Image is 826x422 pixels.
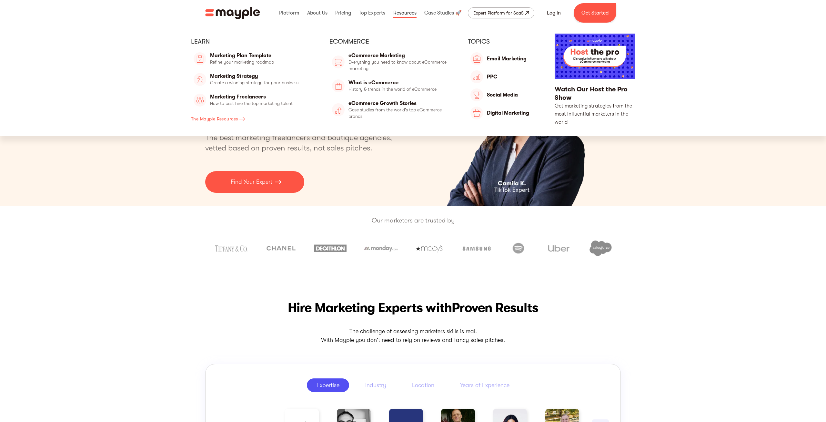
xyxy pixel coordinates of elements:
[277,3,301,23] div: Platform
[452,300,538,315] span: Proven Results
[539,5,569,21] a: Log In
[473,9,524,17] div: Expert Platform for SaaS
[306,3,329,23] div: About Us
[334,3,353,23] div: Pricing
[317,381,339,389] div: Expertise
[468,7,534,18] a: Expert Platform for SaaS
[574,3,616,23] a: Get Started
[205,327,621,345] p: The challenge of assessing marketers skills is real. With Mayple you don't need to rely on review...
[392,3,418,23] div: Resources
[191,115,238,123] div: The Mayple Resources
[191,113,320,125] a: The Mayple Resources
[205,132,400,153] p: The best marketing freelancers and boutique agencies, vetted based on proven results, not sales p...
[205,7,260,19] img: Mayple logo
[205,7,260,19] a: home
[555,34,635,79] img: Mayple Youtube Channel
[205,299,621,317] h2: Hire Marketing Experts with
[191,37,320,46] div: Learn
[412,381,434,389] div: Location
[205,171,304,193] a: Find Your Expert
[329,37,458,46] div: Ecommerce
[468,37,545,46] div: Topics
[365,381,386,389] div: Industry
[555,85,635,102] div: Watch Our Host the Pro Show
[460,381,509,389] div: Years of Experience
[555,102,635,126] p: Get marketing strategies from the most influential marketers in the world
[555,34,635,126] a: Watch Our Host the Pro ShowGet marketing strategies from the most influential marketers in the world
[231,178,272,186] p: Find Your Expert
[357,3,387,23] div: Top Experts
